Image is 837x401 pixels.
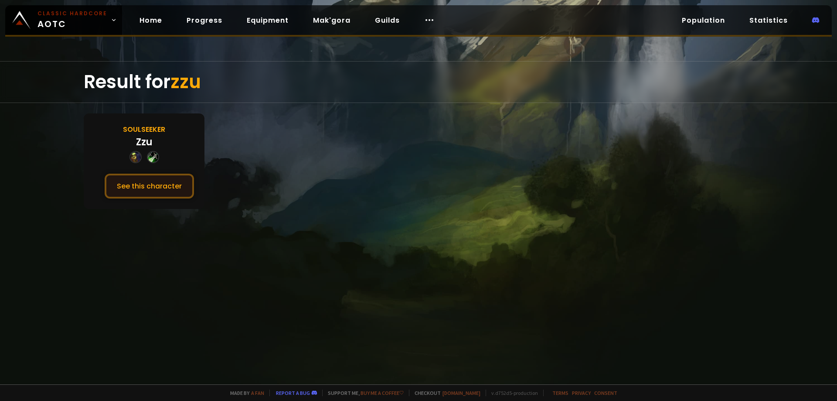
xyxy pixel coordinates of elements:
[37,10,107,31] span: AOTC
[306,11,357,29] a: Mak'gora
[251,390,264,396] a: a fan
[742,11,795,29] a: Statistics
[105,174,194,199] button: See this character
[409,390,480,396] span: Checkout
[361,390,404,396] a: Buy me a coffee
[368,11,407,29] a: Guilds
[322,390,404,396] span: Support me,
[37,10,107,17] small: Classic Hardcore
[136,135,153,149] div: Zzu
[552,390,568,396] a: Terms
[442,390,480,396] a: [DOMAIN_NAME]
[180,11,229,29] a: Progress
[123,124,165,135] div: Soulseeker
[675,11,732,29] a: Population
[170,69,201,95] span: zzu
[594,390,617,396] a: Consent
[225,390,264,396] span: Made by
[5,5,122,35] a: Classic HardcoreAOTC
[240,11,296,29] a: Equipment
[133,11,169,29] a: Home
[572,390,591,396] a: Privacy
[84,62,753,103] div: Result for
[486,390,538,396] span: v. d752d5 - production
[276,390,310,396] a: Report a bug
